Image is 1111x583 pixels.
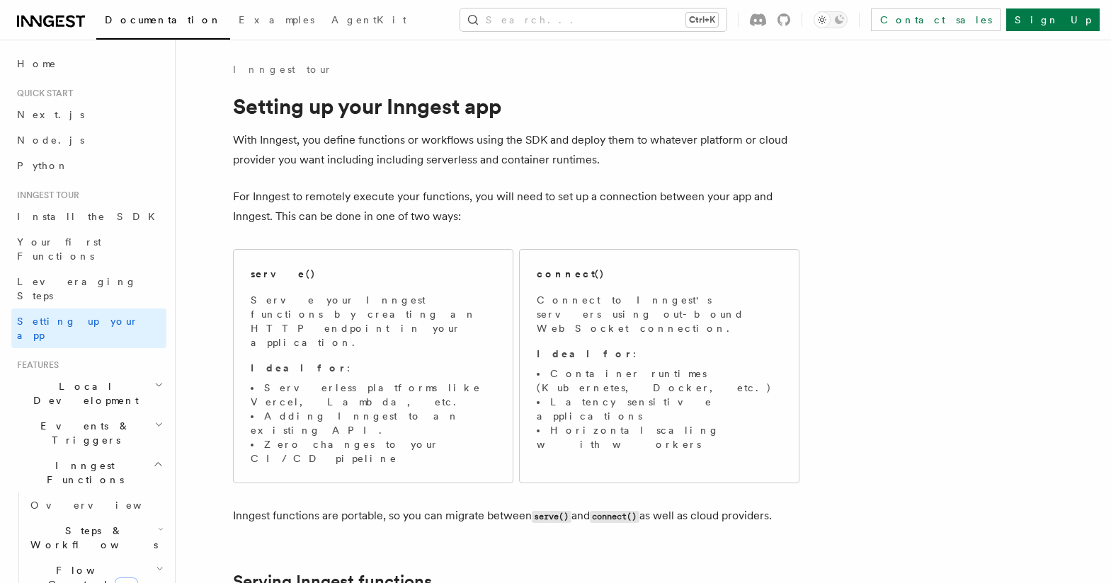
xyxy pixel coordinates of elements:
[17,316,139,341] span: Setting up your app
[11,374,166,413] button: Local Development
[96,4,230,40] a: Documentation
[233,187,799,226] p: For Inngest to remotely execute your functions, you will need to set up a connection between your...
[519,249,799,483] a: connect()Connect to Inngest's servers using out-bound WebSocket connection.Ideal for:Container ru...
[251,381,496,409] li: Serverless platforms like Vercel, Lambda, etc.
[25,518,166,558] button: Steps & Workflows
[11,127,166,153] a: Node.js
[11,413,166,453] button: Events & Triggers
[17,236,101,262] span: Your first Functions
[233,506,799,526] p: Inngest functions are portable, so you can migrate between and as well as cloud providers.
[17,160,69,171] span: Python
[537,267,605,281] h2: connect()
[11,102,166,127] a: Next.js
[11,88,73,99] span: Quick start
[17,57,57,71] span: Home
[251,267,316,281] h2: serve()
[11,458,153,487] span: Inngest Functions
[233,249,513,483] a: serve()Serve your Inngest functions by creating an HTTP endpoint in your application.Ideal for:Se...
[11,190,79,201] span: Inngest tour
[537,293,782,335] p: Connect to Inngest's servers using out-bound WebSocket connection.
[30,500,176,511] span: Overview
[532,511,571,523] code: serve()
[251,362,347,374] strong: Ideal for
[537,395,782,423] li: Latency sensitive applications
[537,423,782,451] li: Horizontal scaling with workers
[331,14,406,25] span: AgentKit
[17,134,84,146] span: Node.js
[251,409,496,437] li: Adding Inngest to an existing API.
[537,347,782,361] p: :
[1006,8,1100,31] a: Sign Up
[25,524,158,552] span: Steps & Workflows
[11,204,166,229] a: Install the SDK
[460,8,727,31] button: Search...Ctrl+K
[11,453,166,492] button: Inngest Functions
[323,4,415,38] a: AgentKit
[11,419,154,447] span: Events & Triggers
[11,308,166,348] a: Setting up your app
[251,293,496,350] p: Serve your Inngest functions by creating an HTTP endpoint in your application.
[105,14,222,25] span: Documentation
[239,14,314,25] span: Examples
[686,13,718,27] kbd: Ctrl+K
[251,361,496,375] p: :
[11,359,59,371] span: Features
[17,109,84,120] span: Next.js
[251,437,496,466] li: Zero changes to your CI/CD pipeline
[17,276,137,301] span: Leveraging Steps
[11,269,166,308] a: Leveraging Steps
[233,62,332,76] a: Inngest tour
[871,8,1001,31] a: Contact sales
[11,51,166,76] a: Home
[233,93,799,119] h1: Setting up your Inngest app
[17,211,164,222] span: Install the SDK
[814,11,848,28] button: Toggle dark mode
[233,130,799,170] p: With Inngest, you define functions or workflows using the SDK and deploy them to whatever platfor...
[11,153,166,178] a: Python
[25,492,166,518] a: Overview
[537,366,782,395] li: Container runtimes (Kubernetes, Docker, etc.)
[537,348,633,359] strong: Ideal for
[230,4,323,38] a: Examples
[590,511,639,523] code: connect()
[11,379,154,408] span: Local Development
[11,229,166,269] a: Your first Functions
